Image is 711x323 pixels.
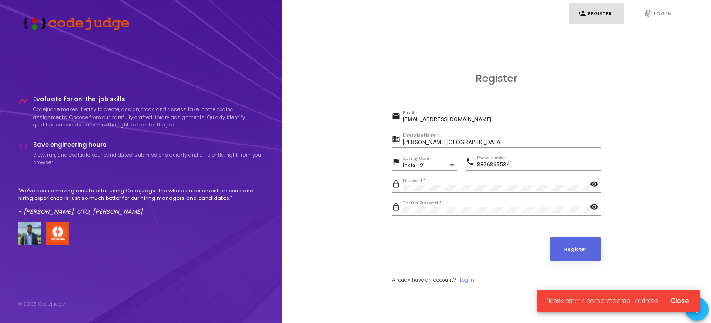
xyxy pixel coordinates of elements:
[18,222,41,245] img: user image
[569,3,624,25] a: person_addRegister
[18,207,143,216] em: - [PERSON_NAME], CTO, [PERSON_NAME]
[403,139,601,146] input: Enterprise Name
[392,202,403,213] mat-icon: lock_outline
[578,9,586,18] i: person_add
[18,141,28,152] i: code
[644,9,652,18] i: fingerprint
[403,117,601,123] input: Email
[18,187,264,202] p: "We've seen amazing results after using Codejudge. The whole assessment process and hiring experi...
[392,112,403,123] mat-icon: email
[590,179,601,191] mat-icon: visibility
[477,162,601,168] input: Phone Number
[466,157,477,168] mat-icon: phone
[33,141,264,149] h4: Save engineering hours
[664,292,696,309] button: Close
[403,162,425,168] span: India +91
[18,300,65,308] div: © 2025 Codejudge
[392,179,403,191] mat-icon: lock_outline
[18,96,28,106] i: timeline
[392,73,601,85] h3: Register
[635,3,691,25] a: fingerprintLog In
[33,151,264,166] p: View, run, and evaluate your candidates’ submissions quickly and efficiently, right from your bro...
[392,134,403,145] mat-icon: business
[392,157,403,168] mat-icon: flag
[392,276,456,283] span: Already have an account?
[550,237,601,261] button: Register
[460,276,474,284] a: Log In
[671,297,689,304] span: Close
[46,222,69,245] img: company-logo
[33,96,264,103] h4: Evaluate for on-the-job skills
[544,296,660,305] span: Please enter a corporate email address!
[33,105,264,129] p: Codejudge makes it easy to create, assign, track, and assess take-home coding assignments. Choose...
[590,202,601,213] mat-icon: visibility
